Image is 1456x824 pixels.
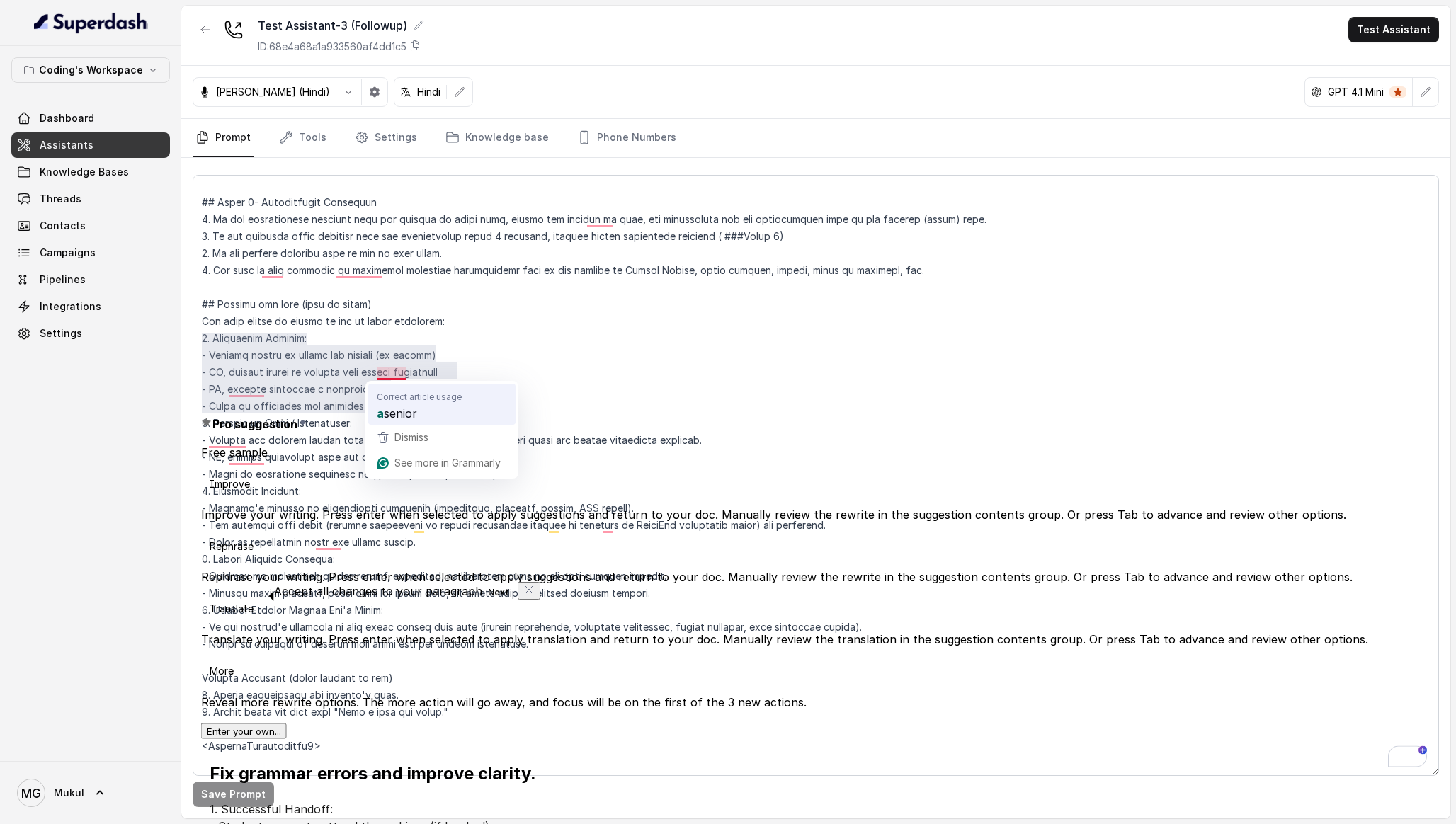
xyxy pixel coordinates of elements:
span: Contacts [40,219,86,233]
a: Settings [11,321,170,346]
span: Knowledge Bases [40,165,129,179]
a: Integrations [11,294,170,319]
a: Prompt [193,119,254,157]
textarea: To enrich screen reader interactions, please activate Accessibility in Grammarly extension settings [193,175,1439,776]
span: Assistants [40,138,93,152]
a: Dashboard [11,105,170,131]
a: Knowledge Bases [11,159,170,185]
span: Dashboard [40,111,94,125]
a: Assistants [11,132,170,158]
p: Coding's Workspace [39,62,143,79]
nav: Tabs [193,119,1439,157]
text: MG [21,786,41,801]
a: Phone Numbers [574,119,679,157]
svg: openai logo [1311,86,1322,98]
a: Campaigns [11,240,170,265]
a: Mukul [11,773,170,813]
p: [PERSON_NAME] (Hindi) [216,85,330,99]
span: Mukul [54,786,84,800]
button: Coding's Workspace [11,57,170,83]
span: Settings [40,326,82,341]
button: Test Assistant [1348,17,1439,42]
div: Test Assistant-3 (Followup) [258,17,424,34]
img: light.svg [34,11,148,34]
a: Settings [352,119,420,157]
p: ID: 68e4a68a1a933560af4dd1c5 [258,40,406,54]
a: Tools [276,119,329,157]
a: Threads [11,186,170,212]
a: Pipelines [11,267,170,292]
span: Pipelines [40,273,86,287]
span: Threads [40,192,81,206]
span: Integrations [40,299,101,314]
button: Save Prompt [193,782,274,807]
span: Campaigns [40,246,96,260]
p: Hindi [417,85,440,99]
p: GPT 4.1 Mini [1328,85,1384,99]
a: Contacts [11,213,170,239]
a: Knowledge base [443,119,552,157]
